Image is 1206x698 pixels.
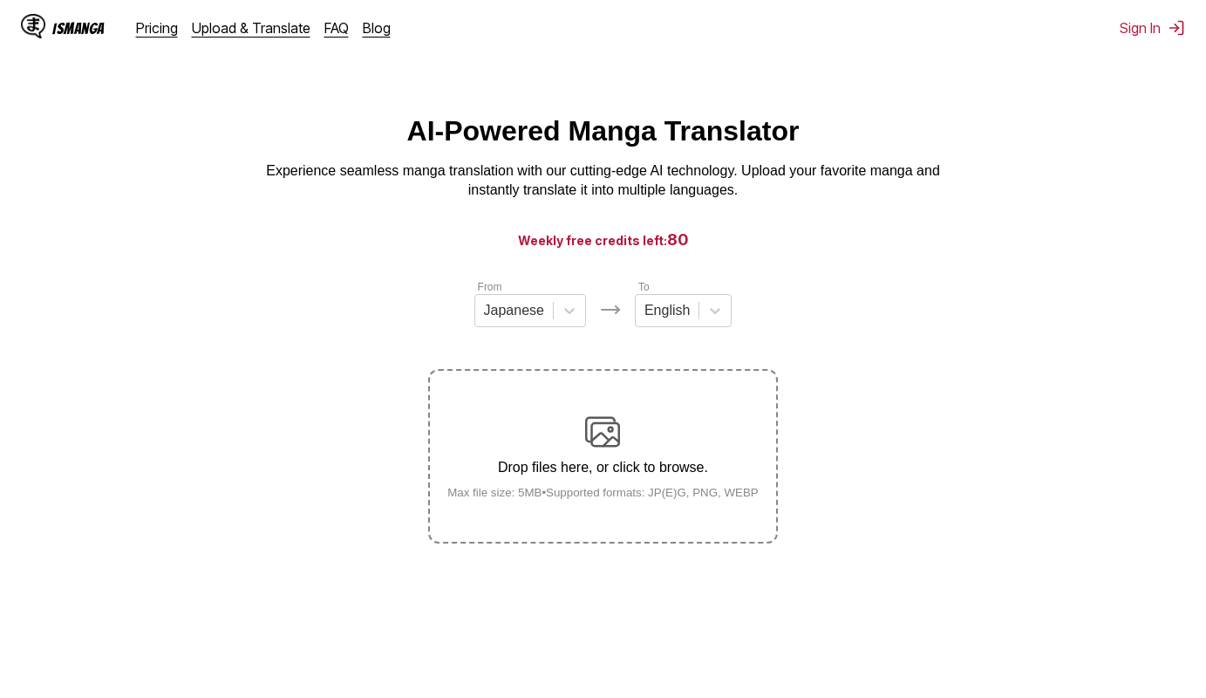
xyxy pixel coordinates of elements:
[407,115,800,147] h1: AI-Powered Manga Translator
[1168,19,1185,37] img: Sign out
[600,299,621,320] img: Languages icon
[667,230,689,249] span: 80
[1120,19,1185,37] button: Sign In
[136,19,178,37] a: Pricing
[52,20,105,37] div: IsManga
[42,229,1164,250] h3: Weekly free credits left:
[433,486,773,499] small: Max file size: 5MB • Supported formats: JP(E)G, PNG, WEBP
[433,460,773,476] p: Drop files here, or click to browse.
[21,14,45,38] img: IsManga Logo
[21,14,136,42] a: IsManga LogoIsManga
[638,281,650,293] label: To
[255,161,952,201] p: Experience seamless manga translation with our cutting-edge AI technology. Upload your favorite m...
[324,19,349,37] a: FAQ
[363,19,391,37] a: Blog
[192,19,310,37] a: Upload & Translate
[478,281,502,293] label: From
